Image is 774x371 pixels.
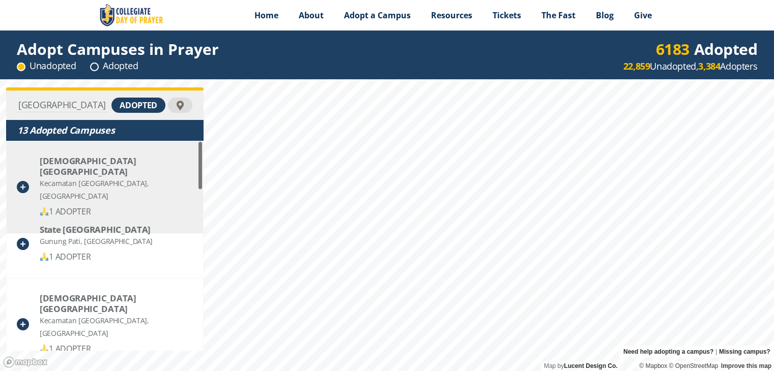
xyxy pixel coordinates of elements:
div: Adopted [656,43,758,55]
div: Unadopted [17,59,76,72]
span: About [299,10,324,21]
div: Kecamatan [GEOGRAPHIC_DATA], [GEOGRAPHIC_DATA] [40,314,193,339]
img: 🙏 [40,345,48,353]
a: OpenStreetMap [669,362,718,369]
strong: 3,384 [698,60,720,72]
div: Gunung Pati, [GEOGRAPHIC_DATA] [40,235,153,248]
a: Give [624,3,662,28]
div: 6183 [656,43,690,55]
span: Give [634,10,652,21]
span: Tickets [493,10,521,21]
div: Islamic University of Kadiri [40,293,192,314]
img: 🙏 [40,253,48,261]
div: 13 Adopted Campuses [17,124,192,137]
a: Improve this map [721,362,771,369]
a: Home [244,3,289,28]
div: Unadopted, Adopters [623,60,757,73]
a: Lucent Design Co. [564,362,617,369]
div: 1 ADOPTER [40,343,193,355]
div: Adopted [90,59,138,72]
a: Need help adopting a campus? [623,346,713,358]
a: Adopt a Campus [334,3,421,28]
a: About [289,3,334,28]
div: State University of Semarang [40,224,153,235]
a: Tickets [482,3,531,28]
div: adopted [111,98,165,113]
span: Blog [596,10,614,21]
div: Kecamatan [GEOGRAPHIC_DATA], [GEOGRAPHIC_DATA] [40,177,193,202]
span: Resources [431,10,472,21]
span: Adopt a Campus [344,10,411,21]
a: Missing campus? [719,346,770,358]
a: Resources [421,3,482,28]
a: Blog [586,3,624,28]
input: Find Your Campus [17,98,109,112]
div: Adopt Campuses in Prayer [17,43,219,55]
div: 1 ADOPTER [40,205,193,218]
div: 1 ADOPTER [40,251,153,263]
div: Map by [540,361,621,371]
a: Mapbox [639,362,667,369]
a: The Fast [531,3,586,28]
span: The Fast [541,10,576,21]
div: | [619,346,774,358]
div: Adventist University of Indonesia [40,156,192,177]
img: 🙏 [40,207,48,215]
a: Mapbox logo [3,356,48,368]
strong: 22,859 [623,60,650,72]
span: Home [254,10,278,21]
